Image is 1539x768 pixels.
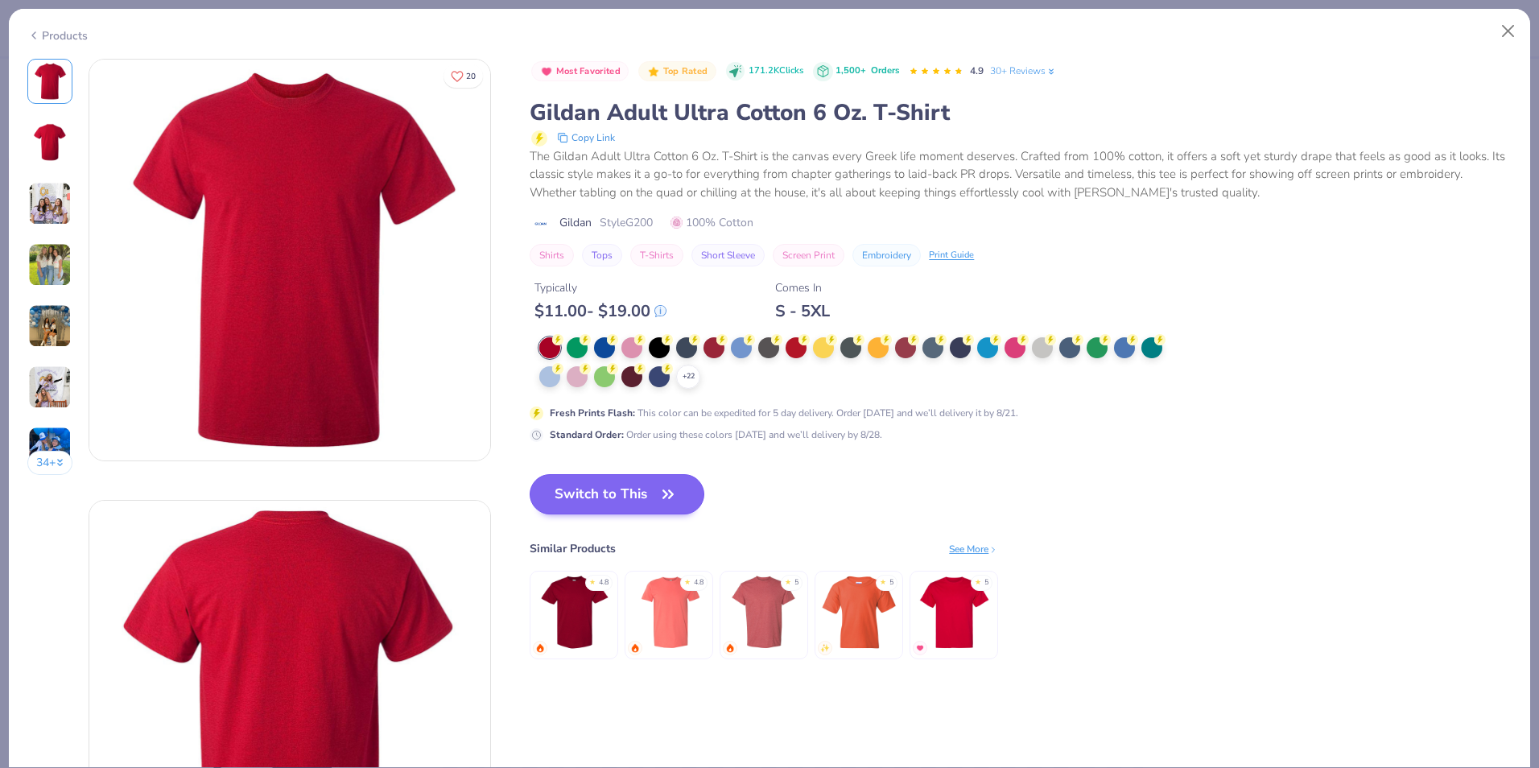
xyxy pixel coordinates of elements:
button: Switch to This [530,474,704,514]
button: Badge Button [531,61,629,82]
button: Like [444,64,483,88]
div: 5 [794,577,798,588]
img: Back [31,123,69,162]
div: ★ [589,577,596,584]
button: Badge Button [638,61,716,82]
div: ★ [785,577,791,584]
img: User generated content [28,427,72,470]
div: Gildan Adult Ultra Cotton 6 Oz. T-Shirt [530,97,1512,128]
img: MostFav.gif [915,643,925,653]
button: Embroidery [852,244,921,266]
strong: Fresh Prints Flash : [550,407,635,419]
div: ★ [880,577,886,584]
span: 100% Cotton [670,214,753,231]
button: T-Shirts [630,244,683,266]
button: 34+ [27,451,73,475]
span: + 22 [683,371,695,382]
div: 5 [984,577,988,588]
button: Screen Print [773,244,844,266]
a: 30+ Reviews [990,64,1057,78]
img: Hanes Unisex 5.2 oz., 50/50 Ecosmart T-Shirt [916,574,992,650]
div: Products [27,27,88,44]
span: 4.9 [970,64,984,77]
div: The Gildan Adult Ultra Cotton 6 Oz. T-Shirt is the canvas every Greek life moment deserves. Craft... [530,147,1512,202]
span: Style G200 [600,214,653,231]
button: Close [1493,16,1524,47]
div: 1,500+ [836,64,899,78]
div: Similar Products [530,540,616,557]
img: User generated content [28,365,72,409]
img: Gildan Adult Heavy Cotton T-Shirt [536,574,613,650]
img: Gildan Youth Heavy Cotton 5.3 Oz. T-Shirt [821,574,897,650]
div: $ 11.00 - $ 19.00 [534,301,666,321]
img: Gildan Adult Softstyle 4.5 Oz. T-Shirt [631,574,708,650]
div: 4.9 Stars [909,59,963,85]
div: 4.8 [599,577,609,588]
img: Front [89,60,490,460]
img: Front [31,62,69,101]
div: Print Guide [929,249,974,262]
button: Short Sleeve [691,244,765,266]
div: Comes In [775,279,830,296]
div: This color can be expedited for 5 day delivery. Order [DATE] and we’ll delivery it by 8/21. [550,406,1018,420]
div: S - 5XL [775,301,830,321]
div: See More [949,542,998,556]
div: ★ [975,577,981,584]
span: 171.2K Clicks [749,64,803,78]
img: User generated content [28,243,72,287]
img: Top Rated sort [647,65,660,78]
img: User generated content [28,182,72,225]
strong: Standard Order : [550,428,624,441]
span: 20 [466,72,476,81]
span: Top Rated [663,67,708,76]
div: ★ [684,577,691,584]
span: Most Favorited [556,67,621,76]
button: Shirts [530,244,574,266]
button: copy to clipboard [552,128,620,147]
img: trending.gif [725,643,735,653]
img: trending.gif [535,643,545,653]
span: Gildan [559,214,592,231]
div: 4.8 [694,577,703,588]
span: Orders [871,64,899,76]
img: Most Favorited sort [540,65,553,78]
div: Order using these colors [DATE] and we’ll delivery by 8/28. [550,427,882,442]
img: User generated content [28,304,72,348]
button: Tops [582,244,622,266]
div: Typically [534,279,666,296]
img: newest.gif [820,643,830,653]
img: trending.gif [630,643,640,653]
div: 5 [889,577,893,588]
img: brand logo [530,217,551,230]
img: Gildan Adult 5.5 Oz. 50/50 T-Shirt [726,574,803,650]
